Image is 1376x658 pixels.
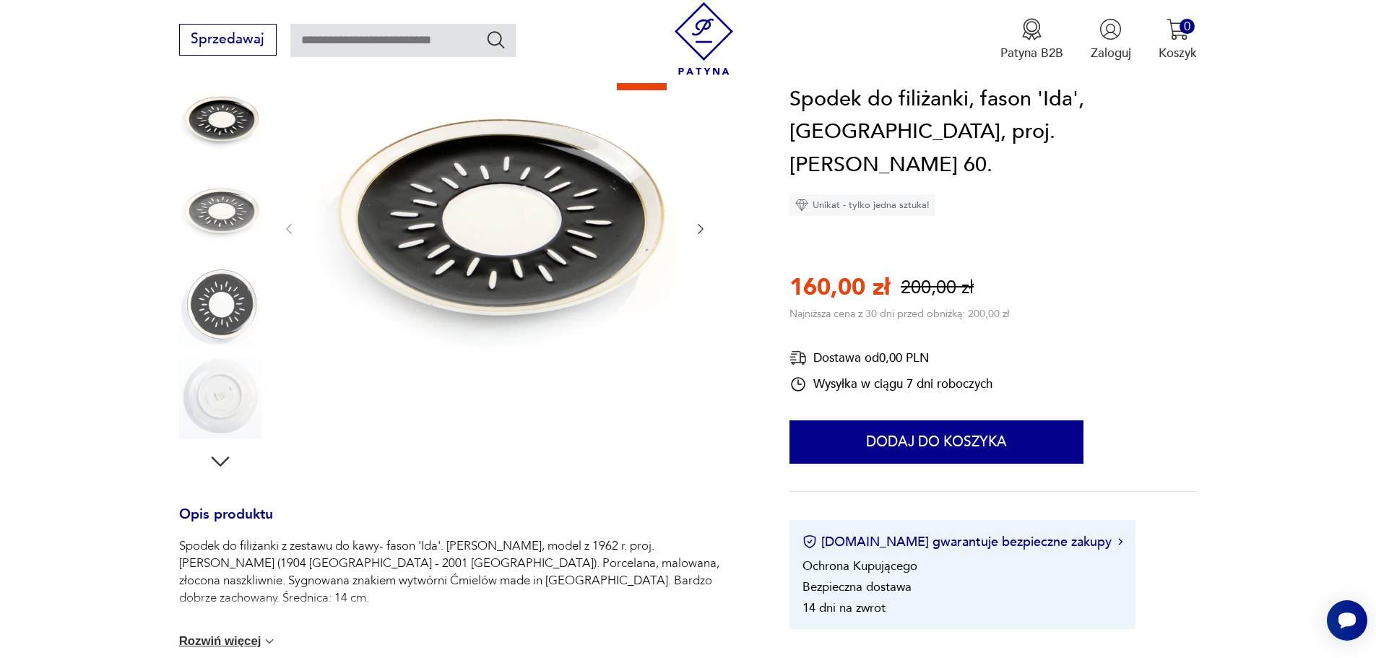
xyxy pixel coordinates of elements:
div: Unikat - tylko jedna sztuka! [789,195,935,217]
p: 200,00 zł [901,275,974,300]
li: 14 dni na zwrot [802,599,886,616]
img: Ikona strzałki w prawo [1118,539,1122,546]
li: Bezpieczna dostawa [802,579,912,595]
div: Wysyłka w ciągu 7 dni roboczych [789,376,992,393]
h1: Spodek do filiżanki, fason 'Ida', [GEOGRAPHIC_DATA], proj. [PERSON_NAME] 60. [789,83,1197,182]
img: Zdjęcie produktu Spodek do filiżanki, fason 'Ida', Ćmielów, proj. W. Potacki, l. 60. [314,47,676,409]
p: Najniższa cena z 30 dni przed obniżką: 200,00 zł [789,308,1009,321]
p: Spodek do filiżanki z zestawu do kawy- fason 'Ida'. [PERSON_NAME], model z 1962 r. proj. [PERSON_... [179,537,748,607]
img: Zdjęcie produktu Spodek do filiżanki, fason 'Ida', Ćmielów, proj. W. Potacki, l. 60. [179,80,261,163]
img: Ikona certyfikatu [802,535,817,550]
button: Dodaj do koszyka [789,421,1083,464]
div: Dostawa od 0,00 PLN [789,349,992,367]
p: Koszyk [1159,45,1197,61]
iframe: Smartsupp widget button [1327,600,1367,641]
img: Ikona koszyka [1167,18,1189,40]
a: Sprzedawaj [179,35,277,46]
button: Szukaj [485,29,506,50]
div: 0 [1180,19,1195,34]
p: Zaloguj [1091,45,1131,61]
p: 160,00 zł [789,272,890,304]
p: Patyna B2B [1000,45,1063,61]
img: Zdjęcie produktu Spodek do filiżanki, fason 'Ida', Ćmielów, proj. W. Potacki, l. 60. [179,264,261,347]
img: Patyna - sklep z meblami i dekoracjami vintage [667,2,740,75]
button: Zaloguj [1091,18,1131,61]
img: chevron down [262,634,277,649]
img: Ikonka użytkownika [1099,18,1122,40]
img: Zdjęcie produktu Spodek do filiżanki, fason 'Ida', Ćmielów, proj. W. Potacki, l. 60. [179,172,261,254]
a: Ikona medaluPatyna B2B [1000,18,1063,61]
button: 0Koszyk [1159,18,1197,61]
button: Rozwiń więcej [179,634,277,649]
img: Ikona medalu [1021,18,1043,40]
li: Ochrona Kupującego [802,558,917,574]
h3: Opis produktu [179,509,748,538]
button: [DOMAIN_NAME] gwarantuje bezpieczne zakupy [802,533,1122,551]
button: Sprzedawaj [179,24,277,56]
img: Ikona dostawy [789,349,807,367]
button: Patyna B2B [1000,18,1063,61]
img: Ikona diamentu [795,199,808,212]
img: Zdjęcie produktu Spodek do filiżanki, fason 'Ida', Ćmielów, proj. W. Potacki, l. 60. [179,356,261,438]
